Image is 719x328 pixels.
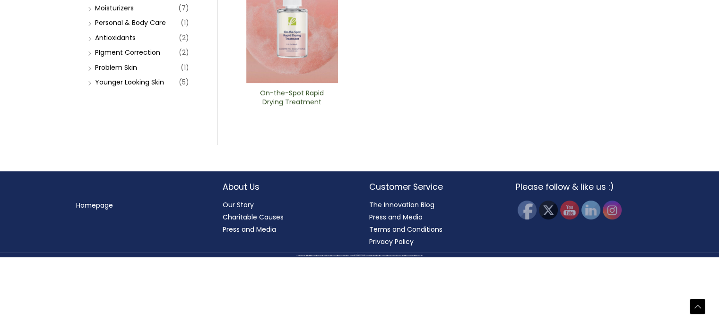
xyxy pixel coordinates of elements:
[369,212,423,222] a: Press and Media
[359,254,365,254] span: Cosmetic Solutions
[95,18,166,27] a: Personal & Body Care
[369,237,414,246] a: Privacy Policy
[369,200,434,210] a: The Innovation Blog
[95,48,160,57] a: PIgment Correction
[17,254,702,255] div: Copyright © 2025
[181,61,189,74] span: (1)
[95,63,137,72] a: Problem Skin
[178,1,189,15] span: (7)
[179,46,189,59] span: (2)
[17,255,702,256] div: All material on this Website, including design, text, images, logos and sounds, are owned by Cosm...
[369,225,442,234] a: Terms and Conditions
[518,201,537,219] img: Facebook
[179,76,189,89] span: (5)
[254,89,330,110] a: On-the-Spot ​Rapid Drying Treatment
[95,3,134,13] a: Moisturizers
[223,225,276,234] a: Press and Media
[76,199,204,211] nav: Menu
[223,200,254,210] a: Our Story
[223,212,284,222] a: Charitable Causes
[254,89,330,107] h2: On-the-Spot ​Rapid Drying Treatment
[179,31,189,44] span: (2)
[95,77,164,87] a: Younger Looking Skin
[369,199,497,248] nav: Customer Service
[95,33,136,42] a: Antioxidants
[223,199,350,235] nav: About Us
[223,181,350,193] h2: About Us
[76,201,113,210] a: Homepage
[369,181,497,193] h2: Customer Service
[539,201,558,219] img: Twitter
[516,181,643,193] h2: Please follow & like us :)
[181,16,189,29] span: (1)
